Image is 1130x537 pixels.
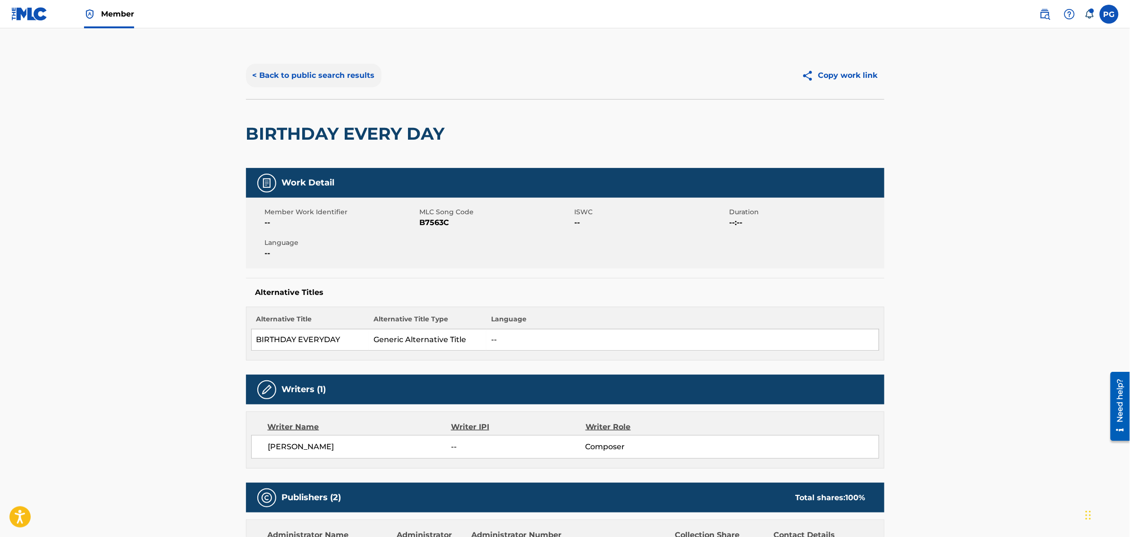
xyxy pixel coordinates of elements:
div: Help [1060,5,1079,24]
td: Generic Alternative Title [369,329,486,351]
div: Total shares: [796,492,866,503]
span: 100 % [846,493,866,502]
div: Notifications [1085,9,1094,19]
span: Composer [586,441,708,453]
img: Copy work link [802,70,818,82]
span: -- [265,248,417,259]
img: help [1064,8,1075,20]
button: < Back to public search results [246,64,382,87]
span: --:-- [730,217,882,228]
span: -- [575,217,727,228]
div: Writer IPI [451,421,586,433]
span: MLC Song Code [420,207,572,217]
h5: Writers (1) [282,384,326,395]
span: B7563C [420,217,572,228]
span: Duration [730,207,882,217]
span: Member [101,8,134,19]
h5: Work Detail [282,177,335,188]
img: Writers [261,384,272,395]
iframe: Resource Center [1104,369,1130,445]
img: Work Detail [261,177,272,189]
td: -- [486,329,879,351]
h5: Publishers (2) [282,492,341,503]
img: Top Rightsholder [84,8,95,20]
img: Publishers [261,492,272,503]
iframe: Chat Widget [1083,492,1130,537]
span: Language [265,238,417,248]
span: [PERSON_NAME] [268,441,451,453]
span: -- [451,441,585,453]
th: Language [486,314,879,329]
h5: Alternative Titles [255,288,875,297]
span: Member Work Identifier [265,207,417,217]
td: BIRTHDAY EVERYDAY [251,329,369,351]
span: -- [265,217,417,228]
div: Writer Role [586,421,708,433]
div: Writer Name [268,421,451,433]
h2: BIRTHDAY EVERY DAY [246,123,450,144]
span: ISWC [575,207,727,217]
img: search [1039,8,1051,20]
a: Public Search [1036,5,1054,24]
div: User Menu [1100,5,1119,24]
div: Drag [1086,501,1091,529]
img: MLC Logo [11,7,48,21]
th: Alternative Title [251,314,369,329]
th: Alternative Title Type [369,314,486,329]
button: Copy work link [795,64,884,87]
